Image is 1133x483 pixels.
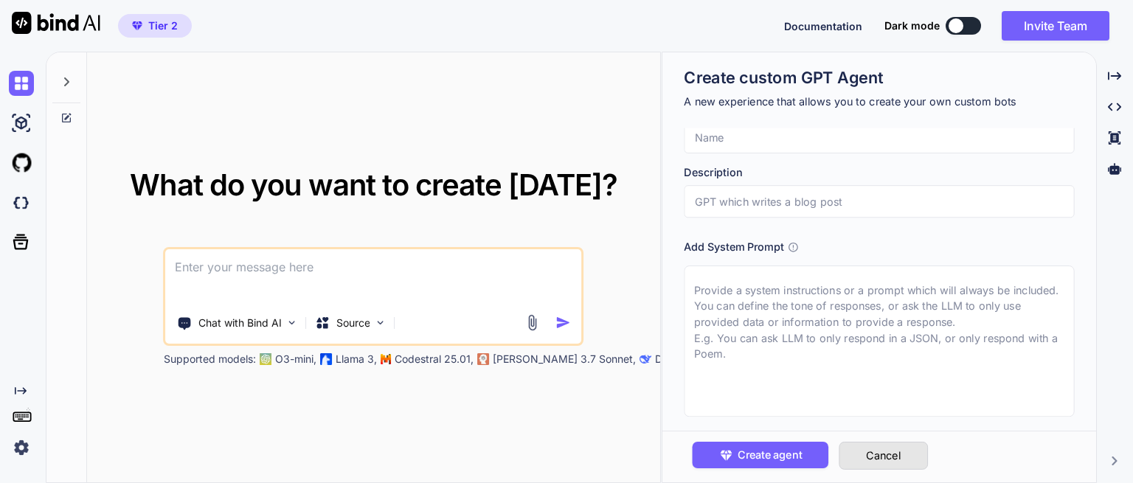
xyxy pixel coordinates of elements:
[164,352,256,366] p: Supported models:
[684,67,1074,88] h1: Create custom GPT Agent
[684,185,1074,218] input: GPT which writes a blog post
[684,121,1074,153] input: Name
[884,18,940,33] span: Dark mode
[693,442,829,468] button: Create agent
[524,314,541,331] img: attachment
[684,94,1074,110] p: A new experience that allows you to create your own custom bots
[640,353,652,365] img: claude
[375,316,387,329] img: Pick Models
[336,352,377,366] p: Llama 3,
[784,20,862,32] span: Documentation
[275,352,316,366] p: O3-mini,
[9,150,34,176] img: githubLight
[555,315,571,330] img: icon
[684,164,1074,180] h3: Description
[395,352,474,366] p: Codestral 25.01,
[260,353,272,365] img: GPT-4
[381,354,392,364] img: Mistral-AI
[9,435,34,460] img: settings
[784,18,862,34] button: Documentation
[130,167,617,203] span: What do you want to create [DATE]?
[493,352,636,366] p: [PERSON_NAME] 3.7 Sonnet,
[321,353,333,365] img: Llama2
[478,353,490,365] img: claude
[9,71,34,96] img: chat
[684,239,783,255] h3: Add System Prompt
[738,447,802,463] span: Create agent
[9,111,34,136] img: ai-studio
[655,352,718,366] p: Deepseek R1
[1002,11,1109,41] button: Invite Team
[12,12,100,34] img: Bind AI
[132,21,142,30] img: premium
[9,190,34,215] img: darkCloudIdeIcon
[198,316,282,330] p: Chat with Bind AI
[286,316,299,329] img: Pick Tools
[118,14,192,38] button: premiumTier 2
[839,442,929,470] button: Cancel
[336,316,370,330] p: Source
[148,18,178,33] span: Tier 2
